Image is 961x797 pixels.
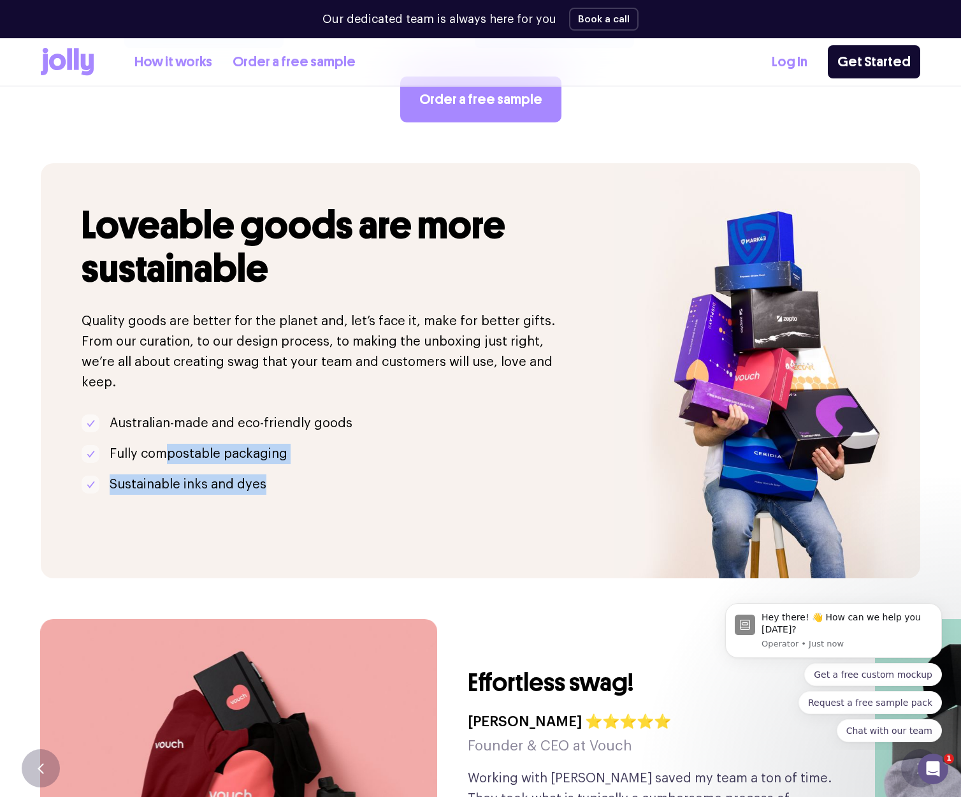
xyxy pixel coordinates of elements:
h4: [PERSON_NAME] ⭐⭐⭐⭐⭐ [468,710,671,734]
p: Our dedicated team is always here for you [322,11,556,28]
button: Book a call [569,8,639,31]
p: Fully compostable packaging [110,444,287,464]
a: How it works [134,52,212,73]
p: Australian-made and eco-friendly goods [110,413,352,434]
a: Order a free sample [233,52,356,73]
p: Quality goods are better for the planet and, let’s face it, make for better gifts. From our curat... [82,311,574,393]
h3: Effortless swag! [468,666,633,699]
a: Order a free sample [400,77,561,122]
a: Get Started [828,45,920,78]
span: 1 [944,754,954,764]
iframe: Intercom notifications message [706,592,961,750]
iframe: Intercom live chat [918,754,948,784]
a: Log In [772,52,807,73]
h2: Loveable goods are more sustainable [82,204,574,291]
h5: Founder & CEO at Vouch [468,734,671,758]
p: Sustainable inks and dyes [110,474,266,495]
